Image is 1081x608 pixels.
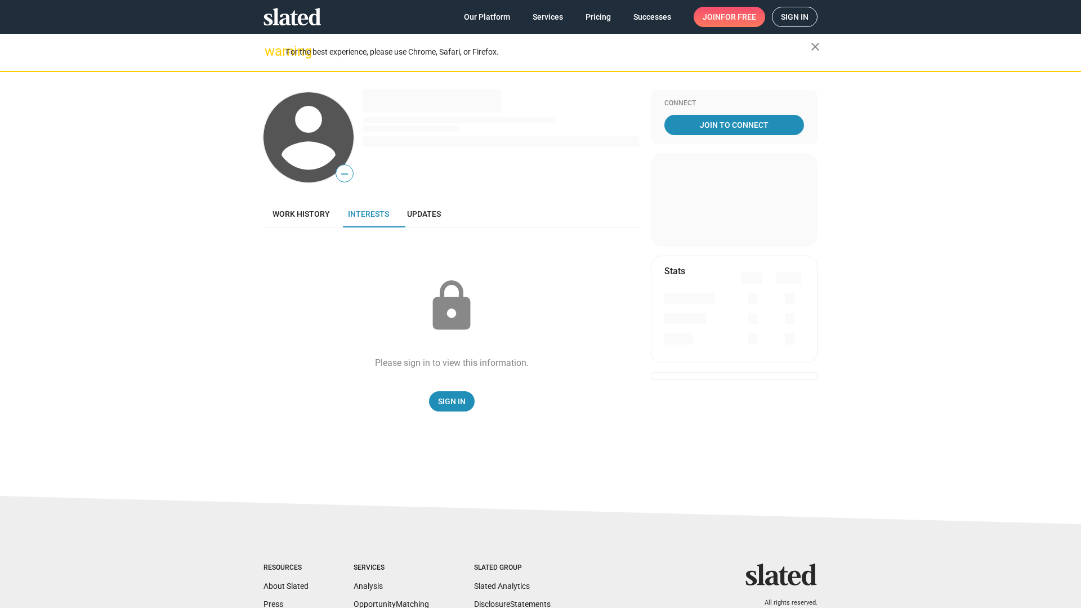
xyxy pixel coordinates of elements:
[667,115,802,135] span: Join To Connect
[633,7,671,27] span: Successes
[375,357,529,369] div: Please sign in to view this information.
[263,564,309,573] div: Resources
[474,564,551,573] div: Slated Group
[265,44,278,58] mat-icon: warning
[273,209,330,218] span: Work history
[781,7,808,26] span: Sign in
[354,582,383,591] a: Analysis
[398,200,450,227] a: Updates
[286,44,811,60] div: For the best experience, please use Chrome, Safari, or Firefox.
[624,7,680,27] a: Successes
[524,7,572,27] a: Services
[438,391,466,412] span: Sign In
[263,582,309,591] a: About Slated
[664,265,685,277] mat-card-title: Stats
[455,7,519,27] a: Our Platform
[474,582,530,591] a: Slated Analytics
[354,564,429,573] div: Services
[664,115,804,135] a: Join To Connect
[423,278,480,334] mat-icon: lock
[586,7,611,27] span: Pricing
[577,7,620,27] a: Pricing
[703,7,756,27] span: Join
[664,99,804,108] div: Connect
[464,7,510,27] span: Our Platform
[533,7,563,27] span: Services
[348,209,389,218] span: Interests
[721,7,756,27] span: for free
[429,391,475,412] a: Sign In
[263,200,339,227] a: Work history
[339,200,398,227] a: Interests
[694,7,765,27] a: Joinfor free
[407,209,441,218] span: Updates
[336,167,353,181] span: —
[772,7,818,27] a: Sign in
[808,40,822,53] mat-icon: close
